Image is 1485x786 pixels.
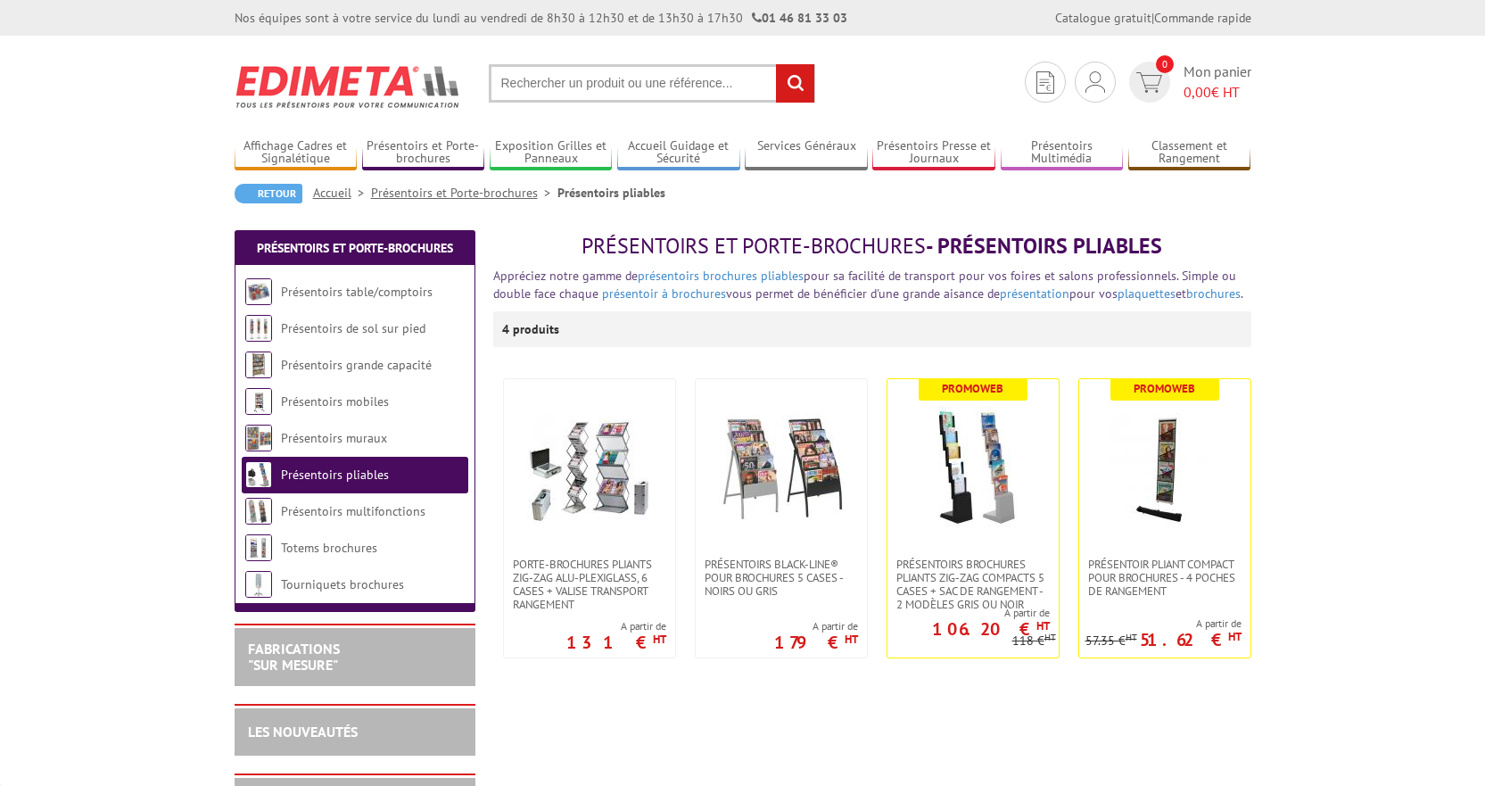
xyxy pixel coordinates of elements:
a: présentoirs brochures pliables [638,268,804,284]
a: Tourniquets brochures [281,576,404,592]
div: | [1055,9,1251,27]
a: LES NOUVEAUTÉS [248,723,358,740]
a: Présentoirs Black-Line® pour brochures 5 Cases - Noirs ou Gris [696,558,867,598]
p: 179 € [774,637,858,648]
img: Présentoirs Black-Line® pour brochures 5 Cases - Noirs ou Gris [719,406,844,531]
sup: HT [653,632,666,647]
input: rechercher [776,64,814,103]
span: A partir de [887,606,1050,620]
img: Présentoirs muraux [245,425,272,451]
a: Présentoirs Multimédia [1001,138,1124,168]
img: Présentoir pliant compact pour brochures - 4 poches de rangement [1102,406,1227,531]
img: Présentoirs de sol sur pied [245,315,272,342]
span: Présentoirs brochures pliants Zig-Zag compacts 5 cases + sac de rangement - 2 Modèles Gris ou Noir [896,558,1050,611]
a: brochures [1186,285,1241,302]
a: Retour [235,184,302,203]
a: Commande rapide [1154,10,1251,26]
a: Accueil [313,185,371,201]
a: Porte-Brochures pliants ZIG-ZAG Alu-Plexiglass, 6 cases + valise transport rangement [504,558,675,611]
span: € HT [1184,82,1251,103]
img: Présentoirs brochures pliants Zig-Zag compacts 5 cases + sac de rangement - 2 Modèles Gris ou Noir [911,406,1035,531]
a: Présentoirs muraux [281,430,387,446]
img: Edimeta [235,54,462,120]
span: Présentoir pliant compact pour brochures - 4 poches de rangement [1088,558,1242,598]
span: Porte-Brochures pliants ZIG-ZAG Alu-Plexiglass, 6 cases + valise transport rangement [513,558,666,611]
div: Nos équipes sont à votre service du lundi au vendredi de 8h30 à 12h30 et de 13h30 à 17h30 [235,9,847,27]
a: Présentoirs et Porte-brochures [371,185,557,201]
b: Promoweb [942,381,1003,396]
img: Porte-Brochures pliants ZIG-ZAG Alu-Plexiglass, 6 cases + valise transport rangement [527,406,652,531]
sup: HT [1126,631,1137,643]
a: devis rapide 0 Mon panier 0,00€ HT [1125,62,1251,103]
span: A partir de [774,619,858,633]
a: Accueil Guidage et Sécurité [617,138,740,168]
p: 131 € [566,637,666,648]
img: Présentoirs multifonctions [245,498,272,525]
a: Services Généraux [745,138,868,168]
sup: HT [1044,631,1056,643]
a: plaquettes [1118,285,1176,302]
a: Présentoirs table/comptoirs [281,284,433,300]
input: Rechercher un produit ou une référence... [489,64,815,103]
a: Présentoirs et Porte-brochures [362,138,485,168]
a: Présentoirs et Porte-brochures [257,240,453,256]
img: Présentoirs mobiles [245,388,272,415]
img: Présentoirs grande capacité [245,352,272,378]
img: Présentoirs pliables [245,461,272,488]
b: Promoweb [1134,381,1195,396]
sup: HT [845,632,858,647]
p: 51.62 € [1140,634,1242,645]
span: 0,00 [1184,83,1211,101]
a: Présentoirs multifonctions [281,503,425,519]
p: 57.35 € [1085,634,1137,648]
strong: 01 46 81 33 03 [752,10,847,26]
a: FABRICATIONS"Sur Mesure" [248,640,340,674]
span: A partir de [566,619,666,633]
li: Présentoirs pliables [557,184,665,202]
img: Tourniquets brochures [245,571,272,598]
span: A partir de [1085,616,1242,631]
a: Présentoirs grande capacité [281,357,432,373]
p: 118 € [1012,634,1056,648]
a: présentation [1000,285,1069,302]
a: présentoir à brochures [602,285,726,302]
h1: - Présentoirs pliables [493,235,1251,258]
a: Totems brochures [281,540,377,556]
img: devis rapide [1136,72,1162,93]
p: 106.20 € [932,624,1050,634]
a: Présentoir pliant compact pour brochures - 4 poches de rangement [1079,558,1250,598]
a: Présentoirs brochures pliants Zig-Zag compacts 5 cases + sac de rangement - 2 Modèles Gris ou Noir [887,558,1059,611]
span: Mon panier [1184,62,1251,103]
a: Affichage Cadres et Signalétique [235,138,358,168]
span: Présentoirs Black-Line® pour brochures 5 Cases - Noirs ou Gris [705,558,858,598]
a: Présentoirs de sol sur pied [281,320,425,336]
img: Présentoirs table/comptoirs [245,278,272,305]
img: devis rapide [1085,71,1105,93]
a: Présentoirs mobiles [281,393,389,410]
a: Présentoirs Presse et Journaux [872,138,995,168]
a: Présentoirs pliables [281,467,389,483]
img: devis rapide [1036,71,1054,94]
span: Présentoirs et Porte-brochures [582,232,926,260]
sup: HT [1036,618,1050,633]
sup: HT [1228,629,1242,644]
p: 4 produits [502,311,569,347]
span: 0 [1156,55,1174,73]
img: Totems brochures [245,534,272,561]
a: Exposition Grilles et Panneaux [490,138,613,168]
font: Appréciez notre gamme de pour sa facilité de transport pour vos foires et salons professionnels. ... [493,268,1243,302]
a: Classement et Rangement [1128,138,1251,168]
a: Catalogue gratuit [1055,10,1151,26]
